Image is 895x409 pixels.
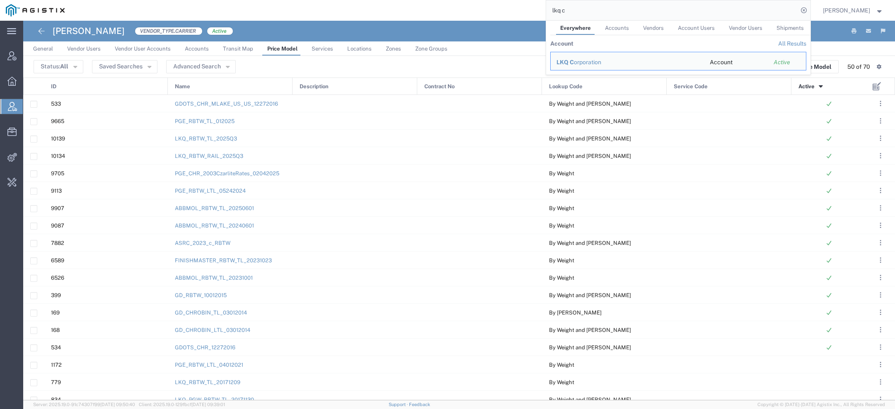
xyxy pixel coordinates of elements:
span: Accounts [185,46,209,52]
span: Zone Groups [415,46,447,52]
a: GD_CHROBIN_TL_03012014 [175,310,247,316]
span: VENDOR_TYPE.CARRIER [135,27,203,35]
span: 9665 [51,118,64,124]
span: Account Users [678,25,715,31]
table: Search Results [550,35,810,75]
h4: [PERSON_NAME] [53,21,125,41]
span: By Weight [549,205,574,211]
span: Vendor User Accounts [115,46,171,52]
span: 9113 [51,188,62,194]
span: . . . [880,273,881,283]
a: GD_RBTW_10012015 [175,292,227,298]
th: Account [550,35,602,52]
span: By Weight and Miles [549,101,631,107]
span: Active [207,27,233,35]
a: GDOTS_CHR_12272016 [175,344,235,351]
span: Price Model [267,46,298,52]
div: 50 of 70 [847,63,870,71]
span: Description [300,78,329,95]
span: [DATE] 09:39:01 [191,402,225,407]
span: . . . [880,151,881,161]
span: Client: 2025.19.0-129fbcf [139,402,225,407]
span: 168 [51,327,60,333]
a: LKQ_PGW_RBTW_TL_20171130 [175,397,254,403]
a: PGE_CHR_2003CzarliteRates_02042025 [175,170,279,177]
td: Account [704,52,768,70]
span: By Weight [549,257,574,264]
span: By Weight and Miles [549,118,631,124]
span: General [33,46,53,52]
span: 10139 [51,136,65,142]
span: 9705 [51,170,64,177]
span: 534 [51,344,61,351]
div: LKQ Corporation [556,58,698,67]
span: Kaitlyn Hostetler [823,6,870,15]
span: 169 [51,310,60,316]
a: ASRC_2023_c_RBTW [175,240,230,246]
button: ... [875,202,886,214]
span: Vendor Users [67,46,101,52]
input: Search for shipment number, reference number [546,0,798,20]
a: GDOTS_CHR_MLAKE_US_US_12272016 [175,101,278,107]
span: . . . [880,99,881,109]
span: 6526 [51,275,64,281]
span: By Miles [549,310,602,316]
button: ... [875,237,886,249]
span: By Weight and Miles [549,136,631,142]
a: Support [389,402,409,407]
span: . . . [880,255,881,265]
span: Service Code [674,78,708,95]
a: Feedback [409,402,430,407]
button: ... [875,150,886,162]
span: ID [51,78,56,95]
button: ... [875,98,886,109]
span: . . . [880,186,881,196]
span: 9907 [51,205,64,211]
span: Accounts [605,25,629,31]
a: PGE_RBTW_LTL_04012021 [175,362,243,368]
span: By Weight and Miles [549,397,631,403]
button: ... [875,133,886,144]
span: [DATE] 09:50:40 [100,402,135,407]
div: Active [774,58,800,67]
button: ... [875,359,886,370]
span: LKQ C [556,59,574,65]
a: LKQ_RBTW_RAIL_2025Q3 [175,153,243,159]
span: . . . [880,307,881,317]
button: ... [875,394,886,405]
a: ABBMOL_RBTW_TL_20250601 [175,205,254,211]
span: . . . [880,133,881,143]
span: 399 [51,292,61,298]
span: 10134 [51,153,65,159]
span: Zones [386,46,401,52]
span: By Weight and Miles [549,344,631,351]
span: Vendors [643,25,664,31]
button: ... [875,115,886,127]
span: By Weight [549,223,574,229]
span: . . . [880,238,881,248]
span: By Weight [549,188,574,194]
span: Services [312,46,333,52]
a: PGE_RBTW_LTL_05242024 [175,188,246,194]
button: ... [875,272,886,283]
span: . . . [880,377,881,387]
span: Transit Map [223,46,253,52]
button: ... [875,220,886,231]
button: [PERSON_NAME] [822,5,884,15]
span: . . . [880,168,881,178]
span: 533 [51,101,61,107]
span: Vendor Users [729,25,762,31]
a: View all accounts found by criterion [778,40,806,47]
span: . . . [880,203,881,213]
span: Contract No [424,78,455,95]
span: . . . [880,220,881,230]
a: LKQ_RBTW_TL_2025Q3 [175,136,237,142]
span: By Weight [549,170,574,177]
span: 834 [51,397,61,403]
span: By Weight and Miles [549,292,631,298]
button: ... [875,307,886,318]
span: . . . [880,325,881,335]
span: Copyright © [DATE]-[DATE] Agistix Inc., All Rights Reserved [757,401,885,408]
span: Everywhere [560,25,591,31]
span: . . . [880,394,881,404]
